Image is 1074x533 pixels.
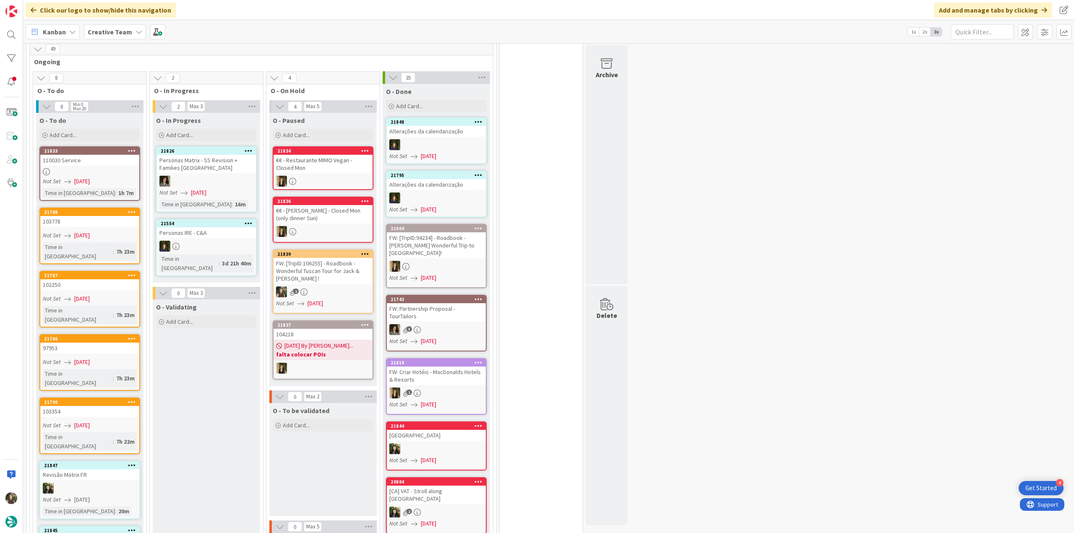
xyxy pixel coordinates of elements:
div: 21795Alterações da calendarização [387,172,486,190]
div: 21554 [161,221,256,226]
div: MS [157,176,256,187]
div: 21834 [274,147,373,155]
div: 21786 [40,335,139,343]
div: 7h 23m [114,247,137,256]
div: 21847 [44,463,139,468]
div: 97953 [40,343,139,354]
span: [DATE] [74,177,90,186]
div: Open Get Started checklist, remaining modules: 4 [1019,481,1064,495]
a: 21848Alterações da calendarizaçãoMCNot Set[DATE] [386,117,487,164]
span: : [113,310,114,320]
div: 21833 [40,147,139,155]
div: €€ - [PERSON_NAME] - Closed Mon (only dinner Sun) [274,205,373,224]
i: Not Set [43,421,61,429]
div: 21848 [387,118,486,126]
img: MC [389,192,400,203]
span: [DATE] [74,294,90,303]
div: BC [387,507,486,517]
img: IG [276,286,287,297]
div: 21743 [391,296,486,302]
div: Delete [597,310,617,320]
a: 21743FW: Partnership Proposal - TourTailorsMSNot Set[DATE] [386,295,487,351]
a: 21837104218[DATE] By [PERSON_NAME]...falta colocar POIsSP [273,320,373,380]
div: Max 5 [306,104,319,109]
i: Not Set [159,189,177,196]
div: 21836 [274,198,373,205]
img: SP [389,261,400,272]
span: O - On Hold [271,86,369,95]
span: [DATE] [421,273,436,282]
div: 20m [116,507,131,516]
div: 21795 [387,172,486,179]
div: Alterações da calendarização [387,179,486,190]
span: [DATE] [421,519,436,528]
span: [DATE] [421,400,436,409]
span: O - To do [39,116,66,125]
div: 21844 [387,422,486,430]
div: SP [387,261,486,272]
img: SP [276,363,287,374]
div: Time in [GEOGRAPHIC_DATA] [43,188,115,198]
img: avatar [5,516,17,528]
div: Time in [GEOGRAPHIC_DATA] [159,254,219,273]
div: 21833110030 Service [40,147,139,166]
a: 21788103778Not Set[DATE]Time in [GEOGRAPHIC_DATA]:7h 23m [39,208,140,264]
div: 21839 [274,250,373,258]
div: FW: Partnership Proposal - TourTailors [387,303,486,322]
a: 21795Alterações da calendarizaçãoMCNot Set[DATE] [386,171,487,217]
i: Not Set [43,231,61,239]
div: SP [387,387,486,398]
span: : [113,374,114,383]
div: 21837104218 [274,321,373,340]
div: 21786 [44,336,139,342]
div: 21788 [44,209,139,215]
div: Personas Matrix - SS Revision + Families [GEOGRAPHIC_DATA] [157,155,256,173]
div: MC [387,192,486,203]
div: FW: Criar Hotéis - MacDonalds Hotels & Resorts [387,367,486,385]
img: SP [276,176,287,187]
img: MC [389,139,400,150]
span: 4 [282,73,297,83]
span: 2 [171,101,185,112]
span: O - In Progress [156,116,201,125]
div: Revisão Matrix FR [40,469,139,480]
span: : [113,437,114,446]
div: 21804FW: [TripID:94234] - Roadbook - [PERSON_NAME] Wonderful Trip to [GEOGRAPHIC_DATA]! [387,225,486,258]
span: 2 [407,509,412,514]
div: Max 2 [306,395,319,399]
span: : [232,200,233,209]
div: 21837 [274,321,373,329]
span: Add Card... [166,131,193,139]
a: 21554Personas IRE - C&AMCTime in [GEOGRAPHIC_DATA]:3d 21h 40m [156,219,257,276]
div: 21844 [391,423,486,429]
div: 21788103778 [40,208,139,227]
span: [DATE] [74,421,90,430]
div: Alterações da calendarização [387,126,486,137]
span: : [115,507,116,516]
div: FW: [TripID:106255] - Roadbook - Wonderful Tuscan Tour for Jack & [PERSON_NAME] ! [274,258,373,284]
div: Min 0 [73,102,83,107]
i: Not Set [389,400,407,408]
a: 21839FW: [TripID:106255] - Roadbook - Wonderful Tuscan Tour for Jack & [PERSON_NAME] !IGNot Set[D... [273,250,373,314]
a: 21834€€ - Restaurante MIMO Vegan - Closed MonSP [273,146,373,190]
div: 21819FW: Criar Hotéis - MacDonalds Hotels & Resorts [387,359,486,385]
div: 21848Alterações da calendarização [387,118,486,137]
div: 21554Personas IRE - C&A [157,220,256,238]
div: 104218 [274,329,373,340]
div: 21790103354 [40,398,139,417]
div: Max 3 [190,104,203,109]
span: O - To do [37,86,136,95]
div: 21847 [40,462,139,469]
div: 21790 [44,399,139,405]
span: [DATE] [421,152,436,161]
div: 103354 [40,406,139,417]
div: SP [274,226,373,237]
i: Not Set [43,177,61,185]
a: 21847Revisão Matrix FRBCNot Set[DATE]Time in [GEOGRAPHIC_DATA]:20m [39,461,140,519]
img: SP [389,387,400,398]
div: 21833 [44,148,139,154]
a: 21836€€ - [PERSON_NAME] - Closed Mon (only dinner Sun)SP [273,197,373,243]
span: [DATE] [191,188,206,197]
div: 21743 [387,296,486,303]
div: 21804 [391,226,486,231]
